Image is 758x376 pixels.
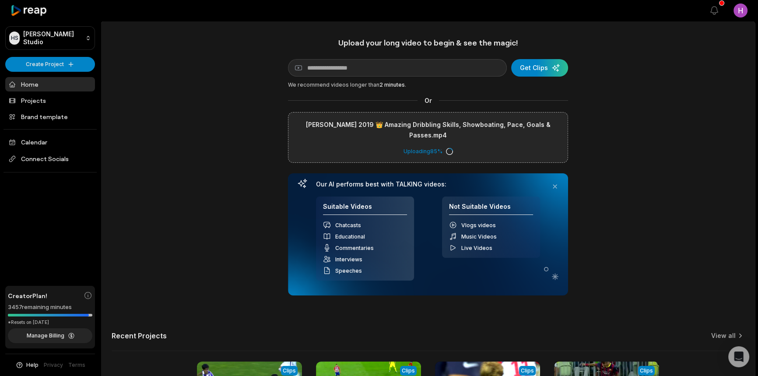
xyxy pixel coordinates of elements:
[8,319,92,326] div: *Resets on [DATE]
[44,361,63,369] a: Privacy
[316,180,540,188] h3: Our AI performs best with TALKING videos:
[288,38,568,48] h1: Upload your long video to begin & see the magic!
[711,331,736,340] a: View all
[5,93,95,108] a: Projects
[5,57,95,72] button: Create Project
[511,59,568,77] button: Get Clips
[68,361,85,369] a: Terms
[335,222,361,228] span: Chatcasts
[335,233,365,240] span: Educational
[15,361,39,369] button: Help
[5,135,95,149] a: Calendar
[461,245,492,251] span: Live Videos
[335,256,362,263] span: Interviews
[5,109,95,124] a: Brand template
[323,203,407,215] h4: Suitable Videos
[5,151,95,167] span: Connect Socials
[728,346,749,367] div: Open Intercom Messenger
[8,303,92,312] div: 3457 remaining minutes
[461,222,496,228] span: Vlogs videos
[295,119,561,141] label: [PERSON_NAME] 2019 👑 Amazing Dribbling Skills, Showboating, Pace, Goals & Passes.mp4
[379,81,405,88] span: 2 minutes
[404,148,453,155] div: Uploading 85 %
[9,32,20,45] div: HS
[461,233,497,240] span: Music Videos
[335,245,374,251] span: Commentaries
[23,30,82,46] p: [PERSON_NAME] Studio
[449,203,533,215] h4: Not Suitable Videos
[8,328,92,343] button: Manage Billing
[288,81,568,89] div: We recommend videos longer than .
[8,291,47,300] span: Creator Plan!
[112,331,167,340] h2: Recent Projects
[335,267,362,274] span: Speeches
[26,361,39,369] span: Help
[5,77,95,91] a: Home
[418,96,439,105] span: Or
